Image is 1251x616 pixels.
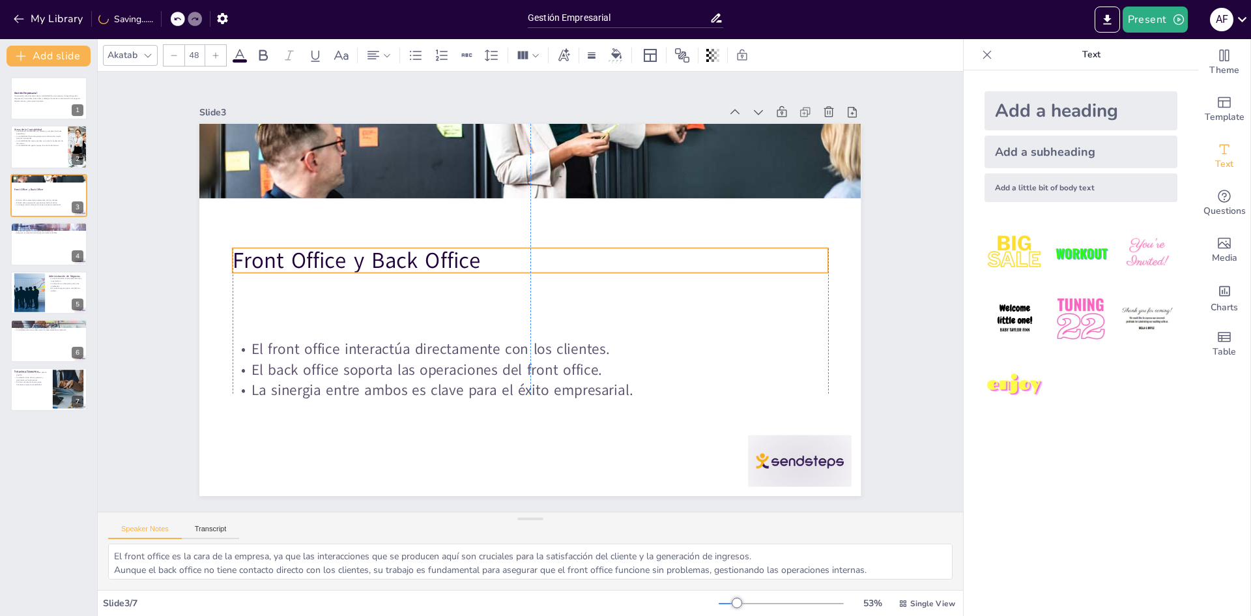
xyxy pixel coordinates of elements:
[1210,7,1233,33] button: A F
[1095,7,1120,33] button: Export to PowerPoint
[49,277,83,282] p: La administración implica planificación y organización.
[108,544,953,579] textarea: El front office es la cara de la empresa, ya que las interacciones que se producen aquí son cruci...
[985,223,1045,284] img: 1.jpeg
[14,381,49,386] p: Un buen manejo de la estructura financiera mejora la rentabilidad.
[14,139,65,144] p: La contabilidad de costos permite un control más efectivo de los gastos.
[1117,289,1177,349] img: 6.jpeg
[1212,251,1237,265] span: Media
[1050,289,1111,349] img: 5.jpeg
[985,355,1045,416] img: 7.jpeg
[584,45,599,66] div: Border settings
[14,327,83,329] p: Los departamentos indirectos son [MEDICAL_DATA].
[14,324,83,327] p: Los departamentos directos generan ingresos.
[1198,274,1250,321] div: Add charts and graphs
[1198,227,1250,274] div: Add images, graphics, shapes or video
[985,289,1045,349] img: 4.jpeg
[1215,157,1233,171] span: Text
[910,598,955,609] span: Single View
[72,201,83,213] div: 3
[998,39,1185,70] p: Text
[1211,301,1238,315] span: Charts
[14,227,83,230] p: Los catálogos de cuentas organizan las cuentas de la empresa.
[7,46,91,66] button: Add slide
[1213,345,1236,359] span: Table
[14,321,83,325] p: Departamentos Directos e Indirectos
[1198,86,1250,133] div: Add ready made slides
[14,203,83,206] p: La sinergia entre ambos es clave para el éxito empresarial.
[14,224,83,228] p: Catálogos de Cuentas
[14,199,83,201] p: El front office interactúa directamente con los clientes.
[10,222,87,265] div: 4
[14,201,83,204] p: El back office soporta las operaciones del front office.
[1210,8,1233,31] div: A F
[14,95,83,102] p: Presentación sobre las áreas de la contabilidad de una empresa, incluyendo gestión empresarial, f...
[10,271,87,314] div: 5
[14,135,65,139] p: La contabilidad financiera proporciona información crucial para los interesados.
[14,91,37,95] strong: Gestión Empresarial
[1203,204,1246,218] span: Questions
[10,8,89,29] button: My Library
[10,174,87,217] div: 3
[98,13,153,25] div: Saving......
[985,91,1177,130] div: Add a heading
[72,153,83,165] div: 2
[985,136,1177,168] div: Add a subheading
[640,45,661,66] div: Layout
[857,597,888,609] div: 53 %
[216,123,803,267] p: La sinergia entre ambos es clave para el éxito empresarial.
[14,370,49,374] p: Estructura Financiera
[1209,63,1239,78] span: Theme
[14,329,83,332] p: La colaboración entre ambos tipos de departamentos es esencial.
[985,173,1177,202] div: Add a little bit of body text
[14,229,83,232] p: Facilitan el registro de transacciones financieras.
[1198,133,1250,180] div: Add text boxes
[1205,110,1244,125] span: Template
[10,77,87,120] div: 1
[14,144,65,147] p: La contabilidad de gestión apoya la toma de decisiones.
[225,164,812,308] p: El front office interactúa directamente con los clientes.
[1123,7,1188,33] button: Present
[49,282,83,287] p: La dirección es clave para guiar a los empleados.
[1050,223,1111,284] img: 2.jpeg
[72,104,83,116] div: 1
[1198,39,1250,86] div: Change the overall theme
[674,48,690,63] span: Position
[14,232,83,235] p: Aseguran el cumplimiento de los principios contables.
[72,299,83,310] div: 5
[14,377,49,381] p: La relación entre activos, pasivos y patrimonio es fundamental.
[103,597,719,609] div: Slide 3 / 7
[72,347,83,359] div: 6
[1198,180,1250,227] div: Get real-time input from your audience
[14,130,65,134] p: Las áreas de contabilidad son diversas y cumplen funciones específicas.
[72,396,83,407] div: 7
[105,46,140,64] div: Akatab
[10,319,87,362] div: 6
[10,368,87,411] div: 7
[14,188,83,192] p: Front Office y Back Office
[528,8,710,27] input: Insert title
[513,45,543,66] div: Column Count
[1117,223,1177,284] img: 3.jpeg
[242,245,831,400] p: Front Office y Back Office
[10,125,87,168] div: 2
[49,274,83,278] p: Administración de Negocios
[1198,321,1250,368] div: Add a table
[14,372,49,376] p: La estructura financiera es clave para la gestión.
[221,143,807,287] p: El back office soporta las operaciones del front office.
[49,287,83,291] p: El control asegura que se cumplan los planes.
[607,48,626,62] div: Background color
[72,250,83,262] div: 4
[554,45,573,66] div: Text effects
[182,525,240,539] button: Transcript
[14,127,65,131] p: Áreas de la Contabilidad
[381,392,893,513] div: Slide 3
[108,525,182,539] button: Speaker Notes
